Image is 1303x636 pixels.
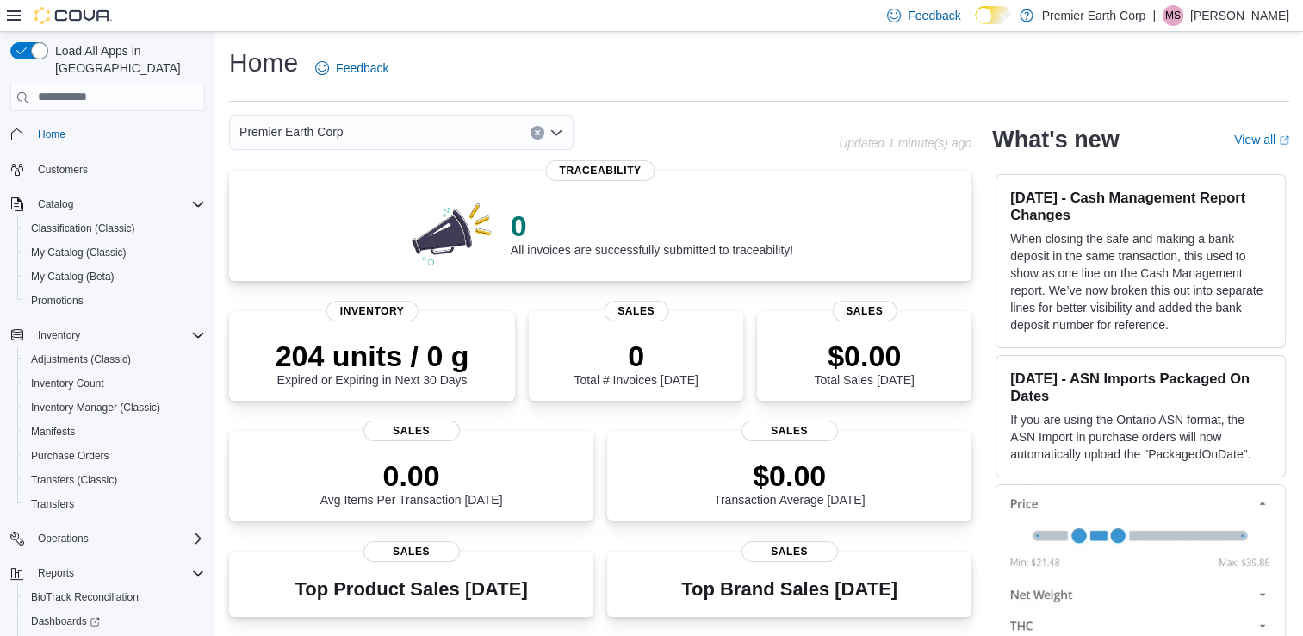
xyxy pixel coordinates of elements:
span: Customers [31,159,205,180]
img: 0 [407,198,497,267]
span: Feedback [908,7,960,24]
a: Classification (Classic) [24,218,142,239]
a: Inventory Count [24,373,111,394]
a: Dashboards [17,609,212,633]
h1: Home [229,46,298,80]
span: Adjustments (Classic) [24,349,205,370]
button: Catalog [31,194,80,215]
p: 204 units / 0 g [276,339,469,373]
div: Transaction Average [DATE] [714,458,866,507]
a: Adjustments (Classic) [24,349,138,370]
span: Load All Apps in [GEOGRAPHIC_DATA] [48,42,205,77]
span: Transfers (Classic) [31,473,117,487]
span: Inventory Count [31,377,104,390]
span: My Catalog (Beta) [31,270,115,284]
a: Purchase Orders [24,446,116,466]
a: My Catalog (Beta) [24,266,121,287]
p: 0 [511,209,793,243]
div: Total # Invoices [DATE] [574,339,698,387]
span: Purchase Orders [31,449,109,463]
span: Adjustments (Classic) [31,352,131,366]
span: Sales [363,421,460,441]
span: My Catalog (Classic) [31,246,127,259]
span: BioTrack Reconciliation [31,590,139,604]
h3: Top Brand Sales [DATE] [681,579,897,600]
p: 0 [574,339,698,373]
button: Inventory Manager (Classic) [17,396,212,420]
button: Purchase Orders [17,444,212,468]
span: Sales [741,421,838,441]
button: Customers [3,157,212,182]
a: Promotions [24,290,90,311]
p: $0.00 [814,339,914,373]
p: $0.00 [714,458,866,493]
span: Promotions [31,294,84,308]
span: Manifests [24,421,205,442]
span: Sales [363,541,460,562]
span: Transfers (Classic) [24,470,205,490]
p: [PERSON_NAME] [1190,5,1289,26]
a: Transfers [24,494,81,514]
span: Classification (Classic) [24,218,205,239]
div: Expired or Expiring in Next 30 Days [276,339,469,387]
a: Transfers (Classic) [24,470,124,490]
span: Customers [38,163,88,177]
button: Open list of options [549,126,563,140]
button: Home [3,122,212,147]
p: | [1152,5,1156,26]
span: Inventory Manager (Classic) [31,401,160,415]
span: Purchase Orders [24,446,205,466]
button: Inventory Count [17,371,212,396]
svg: External link [1279,135,1289,146]
p: Premier Earth Corp [1042,5,1146,26]
h3: Top Product Sales [DATE] [295,579,527,600]
button: Inventory [3,323,212,347]
span: Premier Earth Corp [239,122,344,142]
button: BioTrack Reconciliation [17,585,212,609]
span: Dashboards [31,614,100,628]
span: Transfers [31,497,74,511]
span: Home [31,123,205,145]
div: Total Sales [DATE] [814,339,914,387]
button: My Catalog (Classic) [17,240,212,265]
a: Home [31,124,72,145]
div: Avg Items Per Transaction [DATE] [320,458,503,507]
span: Inventory [326,301,419,321]
a: BioTrack Reconciliation [24,587,146,608]
span: Catalog [38,197,73,211]
button: Reports [31,563,81,583]
span: Reports [38,566,74,580]
span: Classification (Classic) [31,221,135,235]
button: Catalog [3,192,212,216]
span: Sales [741,541,838,562]
div: Mark Schlueter [1163,5,1183,26]
span: Catalog [31,194,205,215]
p: 0.00 [320,458,503,493]
p: If you are using the Ontario ASN format, the ASN Import in purchase orders will now automatically... [1010,411,1271,463]
img: Cova [34,7,112,24]
span: MS [1165,5,1181,26]
span: Feedback [336,59,388,77]
span: Sales [604,301,668,321]
a: Inventory Manager (Classic) [24,397,167,418]
span: Transfers [24,494,205,514]
p: When closing the safe and making a bank deposit in the same transaction, this used to show as one... [1010,230,1271,334]
button: Transfers (Classic) [17,468,212,492]
h3: [DATE] - ASN Imports Packaged On Dates [1010,370,1271,404]
span: My Catalog (Beta) [24,266,205,287]
button: Manifests [17,420,212,444]
button: Adjustments (Classic) [17,347,212,371]
span: Sales [832,301,897,321]
span: Manifests [31,425,75,439]
a: Dashboards [24,611,107,632]
span: Promotions [24,290,205,311]
input: Dark Mode [975,6,1011,24]
a: Customers [31,159,95,180]
span: Operations [31,528,205,549]
button: Classification (Classic) [17,216,212,240]
button: Transfers [17,492,212,516]
span: Dark Mode [975,24,976,25]
button: Promotions [17,289,212,313]
span: BioTrack Reconciliation [24,587,205,608]
button: Operations [31,528,96,549]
